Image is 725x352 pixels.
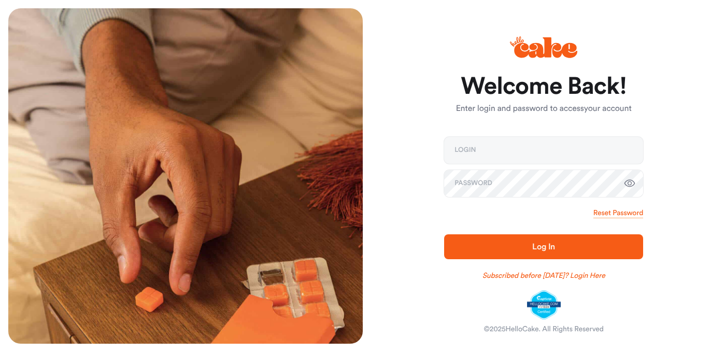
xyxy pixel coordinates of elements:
[444,74,643,99] h1: Welcome Back!
[593,208,643,218] a: Reset Password
[444,234,643,259] button: Log In
[482,271,605,281] a: Subscribed before [DATE]? Login Here
[444,103,643,115] p: Enter login and password to access your account
[484,324,604,334] div: © 2025 HelloCake. All Rights Reserved
[527,290,561,319] img: legit-script-certified.png
[532,243,555,251] span: Log In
